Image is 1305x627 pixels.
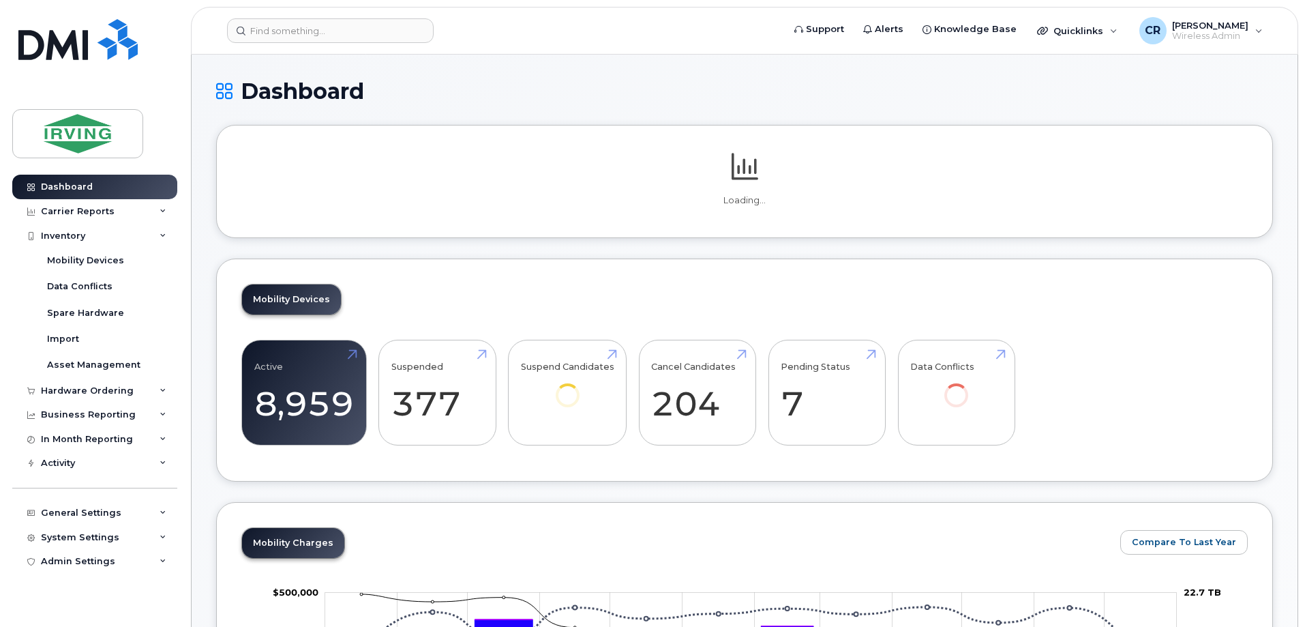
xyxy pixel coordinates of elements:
a: Mobility Charges [242,528,344,558]
a: Active 8,959 [254,348,354,438]
g: $0 [273,587,318,598]
tspan: $500,000 [273,587,318,598]
a: Cancel Candidates 204 [651,348,743,438]
tspan: 22.7 TB [1184,587,1221,598]
button: Compare To Last Year [1120,530,1248,555]
span: Compare To Last Year [1132,536,1236,549]
a: Data Conflicts [910,348,1002,426]
a: Suspend Candidates [521,348,614,426]
a: Pending Status 7 [781,348,873,438]
h1: Dashboard [216,79,1273,103]
a: Suspended 377 [391,348,483,438]
a: Mobility Devices [242,285,341,315]
p: Loading... [241,194,1248,207]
